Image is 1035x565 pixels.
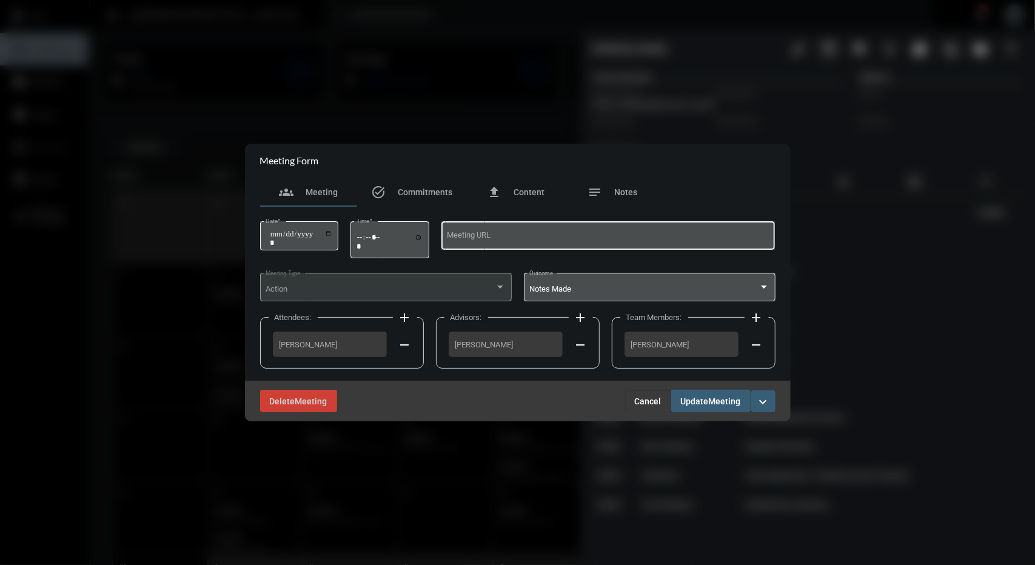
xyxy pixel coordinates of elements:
span: Delete [270,396,295,406]
span: Meeting [709,396,741,406]
span: Cancel [635,396,662,406]
span: Update [681,396,709,406]
span: Meeting [295,396,327,406]
mat-icon: file_upload [487,185,501,199]
mat-icon: add [398,310,412,325]
span: [PERSON_NAME] [280,340,380,349]
mat-icon: expand_more [756,395,771,409]
mat-icon: add [749,310,764,325]
button: DeleteMeeting [260,390,337,412]
span: Notes [615,187,638,197]
span: Content [514,187,544,197]
mat-icon: task_alt [372,185,386,199]
button: UpdateMeeting [671,390,751,412]
span: Meeting [306,187,338,197]
label: Team Members: [620,313,688,322]
mat-icon: groups [279,185,293,199]
mat-icon: remove [749,338,764,352]
span: Notes Made [529,284,571,293]
label: Advisors: [444,313,488,322]
mat-icon: remove [398,338,412,352]
h2: Meeting Form [260,155,319,166]
mat-icon: notes [588,185,603,199]
span: Commitments [398,187,453,197]
mat-icon: add [574,310,588,325]
label: Attendees: [269,313,318,322]
span: Action [266,284,287,293]
mat-icon: remove [574,338,588,352]
span: [PERSON_NAME] [631,340,732,349]
span: [PERSON_NAME] [455,340,556,349]
button: Cancel [625,390,671,412]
